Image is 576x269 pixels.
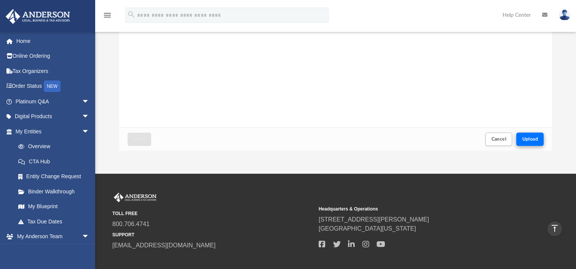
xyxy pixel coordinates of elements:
a: My Blueprint [11,199,97,214]
img: User Pic [559,9,570,21]
a: Digital Productsarrow_drop_down [5,109,101,124]
i: search [127,10,136,19]
span: arrow_drop_down [82,229,97,245]
span: Cancel [491,137,506,141]
a: Platinum Q&Aarrow_drop_down [5,94,101,109]
button: Cancel [485,133,512,146]
a: [GEOGRAPHIC_DATA][US_STATE] [319,225,416,232]
small: Headquarters & Operations [319,206,520,212]
a: Entity Change Request [11,169,101,184]
a: Overview [11,139,101,154]
i: vertical_align_top [550,224,559,233]
a: Tax Organizers [5,63,101,79]
small: SUPPORT [112,231,313,238]
span: arrow_drop_down [82,124,97,139]
a: My Entitiesarrow_drop_down [5,124,101,139]
button: Close [128,133,151,146]
a: menu [103,14,112,20]
img: Anderson Advisors Platinum Portal [112,193,158,203]
i: menu [103,11,112,20]
button: Upload [516,133,544,146]
span: arrow_drop_down [82,94,97,109]
a: [EMAIL_ADDRESS][DOMAIN_NAME] [112,242,215,248]
a: Binder Walkthrough [11,184,101,199]
span: Upload [522,137,538,141]
a: Order StatusNEW [5,79,101,94]
a: [STREET_ADDRESS][PERSON_NAME] [319,216,429,223]
a: CTA Hub [11,154,101,169]
a: 800.706.4741 [112,221,150,227]
span: arrow_drop_down [82,109,97,125]
small: TOLL FREE [112,210,313,217]
a: Tax Due Dates [11,214,101,229]
div: NEW [44,81,61,92]
a: vertical_align_top [547,221,563,237]
a: Online Ordering [5,49,101,64]
a: My Anderson Teamarrow_drop_down [5,229,97,244]
a: Home [5,33,101,49]
img: Anderson Advisors Platinum Portal [3,9,72,24]
span: Close [133,137,145,141]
